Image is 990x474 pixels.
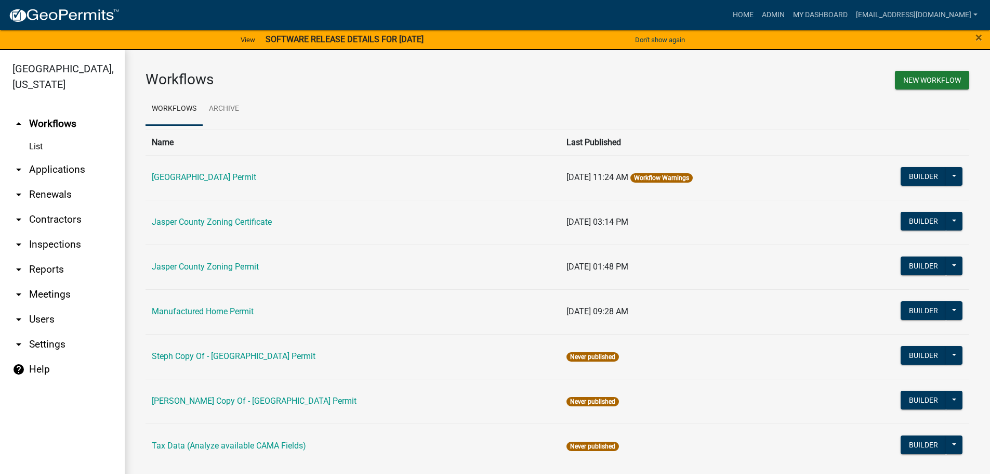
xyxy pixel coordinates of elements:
span: [DATE] 11:24 AM [566,172,628,182]
button: Builder [901,212,946,230]
span: Never published [566,352,619,362]
i: help [12,363,25,376]
span: Never published [566,442,619,451]
i: arrow_drop_up [12,118,25,130]
button: New Workflow [895,71,969,89]
a: Workflows [146,93,203,126]
i: arrow_drop_down [12,213,25,226]
a: [EMAIL_ADDRESS][DOMAIN_NAME] [852,5,982,25]
i: arrow_drop_down [12,163,25,176]
button: Builder [901,391,946,409]
a: [PERSON_NAME] Copy Of - [GEOGRAPHIC_DATA] Permit [152,396,357,406]
i: arrow_drop_down [12,288,25,301]
span: [DATE] 03:14 PM [566,217,628,227]
button: Builder [901,301,946,320]
strong: SOFTWARE RELEASE DETAILS FOR [DATE] [266,34,424,44]
i: arrow_drop_down [12,313,25,326]
a: View [236,31,259,48]
a: Workflow Warnings [634,174,689,182]
span: Never published [566,397,619,406]
a: Tax Data (Analyze available CAMA Fields) [152,441,306,451]
button: Close [975,31,982,44]
button: Don't show again [631,31,689,48]
button: Builder [901,435,946,454]
button: Builder [901,167,946,186]
i: arrow_drop_down [12,263,25,276]
a: Home [729,5,758,25]
a: Steph Copy Of - [GEOGRAPHIC_DATA] Permit [152,351,315,361]
a: [GEOGRAPHIC_DATA] Permit [152,172,256,182]
i: arrow_drop_down [12,238,25,251]
button: Builder [901,257,946,275]
span: [DATE] 01:48 PM [566,262,628,272]
a: Jasper County Zoning Permit [152,262,259,272]
h3: Workflows [146,71,550,88]
th: Name [146,130,560,155]
a: Archive [203,93,245,126]
i: arrow_drop_down [12,188,25,201]
button: Builder [901,346,946,365]
i: arrow_drop_down [12,338,25,351]
a: Manufactured Home Permit [152,306,254,316]
a: My Dashboard [789,5,852,25]
span: × [975,30,982,45]
a: Jasper County Zoning Certificate [152,217,272,227]
a: Admin [758,5,789,25]
span: [DATE] 09:28 AM [566,306,628,316]
th: Last Published [560,130,825,155]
